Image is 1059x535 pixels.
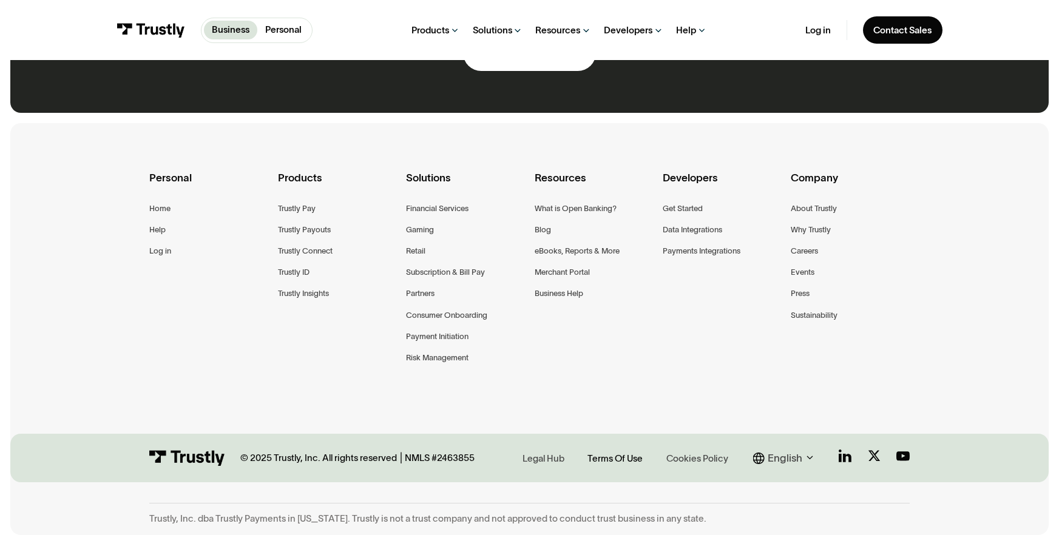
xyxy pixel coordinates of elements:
a: Cookies Policy [662,449,732,466]
a: Get Started [663,202,703,215]
a: Data Integrations [663,223,722,237]
a: Payments Integrations [663,244,740,258]
a: Business Help [535,287,583,300]
div: Solutions [406,169,524,202]
a: Blog [535,223,551,237]
a: Events [791,266,814,279]
a: Subscription & Bill Pay [406,266,485,279]
div: © 2025 Trustly, Inc. All rights reserved [240,452,397,464]
div: Developers [663,169,781,202]
a: Home [149,202,171,215]
div: Resources [535,24,580,36]
a: Help [149,223,166,237]
a: Terms Of Use [584,449,647,466]
div: Contact Sales [873,24,932,36]
div: Company [791,169,909,202]
a: Why Trustly [791,223,831,237]
a: Contact Sales [863,16,942,44]
div: Developers [604,24,652,36]
a: Trustly Insights [278,287,329,300]
a: Business [204,21,257,39]
div: | [400,450,402,466]
img: Trustly Logo [149,450,225,466]
a: Careers [791,244,818,258]
a: Trustly Payouts [278,223,331,237]
div: Help [676,24,696,36]
a: Partners [406,287,435,300]
a: Press [791,287,810,300]
div: Legal Hub [523,452,564,465]
a: Log in [805,24,831,36]
p: Personal [265,23,302,37]
a: Merchant Portal [535,266,590,279]
a: Gaming [406,223,434,237]
a: About Trustly [791,202,837,215]
a: Consumer Onboarding [406,309,487,322]
a: Trustly ID [278,266,310,279]
a: Personal [257,21,310,39]
div: Cookies Policy [666,452,728,465]
a: Trustly Pay [278,202,316,215]
a: Log in [149,244,171,258]
div: English [768,450,802,466]
a: Legal Hub [518,449,568,466]
div: Terms Of Use [587,452,643,465]
div: Products [411,24,449,36]
div: Products [278,169,396,202]
div: English [753,450,818,466]
div: Resources [535,169,653,202]
a: Financial Services [406,202,469,215]
a: eBooks, Reports & More [535,244,620,258]
a: What is Open Banking? [535,202,617,215]
img: Trustly Logo [117,23,184,38]
a: Retail [406,244,425,258]
a: Payment Initiation [406,330,469,343]
div: Solutions [473,24,512,36]
div: Personal [149,169,268,202]
div: NMLS #2463855 [405,452,475,464]
div: Trustly, Inc. dba Trustly Payments in [US_STATE]. Trustly is not a trust company and not approved... [149,513,909,525]
p: Business [212,23,249,37]
a: Trustly Connect [278,244,333,258]
a: Sustainability [791,309,837,322]
a: Risk Management [406,351,469,365]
